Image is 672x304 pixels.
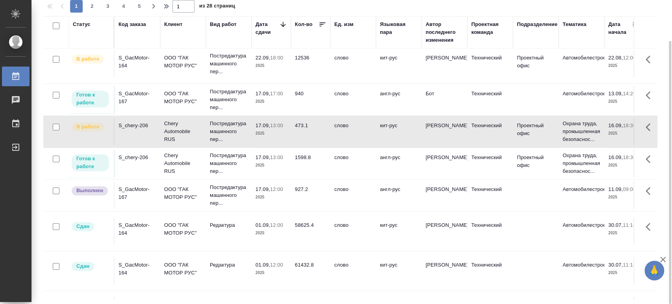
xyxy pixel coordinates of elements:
p: 2025 [608,229,640,237]
div: Исполнитель может приступить к работе [71,90,110,108]
td: слово [330,182,376,209]
p: ООО "ГАК МОТОР РУС" [164,185,202,201]
td: [PERSON_NAME] [422,50,467,78]
div: Кол-во [295,20,313,28]
td: англ-рус [376,150,422,177]
td: [PERSON_NAME] [422,217,467,245]
td: слово [330,86,376,113]
div: S_GacMotor-164 [118,221,156,237]
td: 940 [291,86,330,113]
p: 17.09, [255,186,270,192]
p: 18:30 [623,122,636,128]
p: Охрана труда, промышленная безопаснос... [563,120,600,143]
button: Здесь прячутся важные кнопки [641,182,660,200]
p: 2025 [255,62,287,70]
p: Постредактура машинного пер... [210,184,248,207]
div: Исполнитель выполняет работу [71,54,110,65]
button: Здесь прячутся важные кнопки [641,217,660,236]
td: Бот [422,86,467,113]
td: Проектный офис [513,150,559,177]
td: англ-рус [376,182,422,209]
div: S_chery-206 [118,154,156,161]
p: 2025 [255,269,287,277]
div: Автор последнего изменения [426,20,463,44]
p: Сдан [76,262,89,270]
div: S_GacMotor-164 [118,54,156,70]
p: Постредактура машинного пер... [210,88,248,111]
button: Здесь прячутся важные кнопки [641,118,660,137]
div: Клиент [164,20,182,28]
p: ООО "ГАК МОТОР РУС" [164,90,202,106]
div: Менеджер проверил работу исполнителя, передает ее на следующий этап [71,221,110,232]
div: Языковая пара [380,20,418,36]
p: Готов к работе [76,155,104,171]
td: [PERSON_NAME] [422,118,467,145]
p: Выполнен [76,187,103,195]
td: Проектный офис [513,118,559,145]
p: Chery Automobile RUS [164,152,202,175]
p: 12:00 [623,55,636,61]
p: 2025 [255,98,287,106]
div: S_GacMotor-167 [118,90,156,106]
p: 30.07, [608,262,623,268]
td: 473.1 [291,118,330,145]
td: Технический [467,257,513,285]
p: Постредактура машинного пер... [210,52,248,76]
p: 30.07, [608,222,623,228]
td: слово [330,257,376,285]
div: Код заказа [118,20,146,28]
p: Сдан [76,222,89,230]
p: 11.09, [608,186,623,192]
td: кит-рус [376,118,422,145]
p: 01.09, [255,222,270,228]
p: 22.09, [255,55,270,61]
p: 17.09, [255,154,270,160]
td: слово [330,118,376,145]
button: Здесь прячутся важные кнопки [641,150,660,169]
td: англ-рус [376,86,422,113]
p: 2025 [255,229,287,237]
p: 11:16 [623,222,636,228]
p: ООО "ГАК МОТОР РУС" [164,221,202,237]
p: 17.09, [255,122,270,128]
td: слово [330,217,376,245]
span: 5 [133,2,146,10]
button: Здесь прячутся важные кнопки [641,50,660,69]
td: Технический [467,86,513,113]
p: Постредактура машинного пер... [210,120,248,143]
td: 927.2 [291,182,330,209]
span: 3 [102,2,114,10]
td: Проектный офис [513,50,559,78]
td: 61432.8 [291,257,330,285]
div: Исполнитель может приступить к работе [71,154,110,172]
p: 2025 [608,98,640,106]
span: 🙏 [648,262,661,279]
td: [PERSON_NAME] [422,150,467,177]
p: 18:30 [623,154,636,160]
p: 2025 [255,161,287,169]
span: 4 [117,2,130,10]
div: Дата сдачи [255,20,279,36]
p: 16.09, [608,122,623,128]
span: из 28 страниц [199,1,235,13]
p: В работе [76,123,99,131]
p: 12:00 [270,186,283,192]
p: 2025 [608,193,640,201]
div: Дата начала [608,20,632,36]
div: Вид работ [210,20,237,28]
p: 2025 [608,269,640,277]
p: ООО "ГАК МОТОР РУС" [164,54,202,70]
p: Автомобилестроение [563,185,600,193]
p: 2025 [255,193,287,201]
p: Автомобилестроение [563,54,600,62]
div: S_GacMotor-164 [118,261,156,277]
p: 13.09, [608,91,623,96]
div: S_GacMotor-167 [118,185,156,201]
div: S_chery-206 [118,122,156,130]
p: 14:20 [623,91,636,96]
button: Здесь прячутся важные кнопки [641,86,660,105]
td: слово [330,50,376,78]
p: В работе [76,55,99,63]
p: 01.09, [255,262,270,268]
td: Технический [467,118,513,145]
